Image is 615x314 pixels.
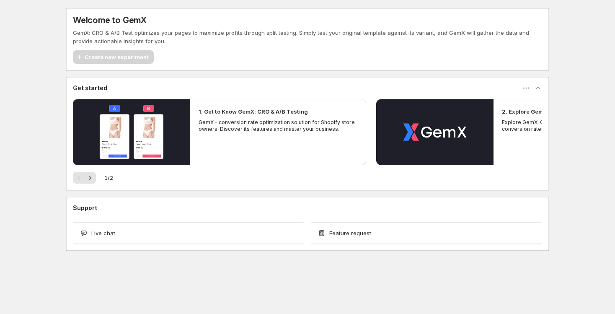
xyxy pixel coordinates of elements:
h2: 1. Get to Know GemX: CRO & A/B Testing [199,107,308,116]
span: Feature request [329,229,371,237]
button: Play video [73,99,190,165]
p: GemX - conversion rate optimization solution for Shopify store owners. Discover its features and ... [199,119,358,132]
button: Next [84,172,96,184]
h5: Welcome to GemX [73,15,147,25]
nav: Pagination [73,172,96,184]
span: 1 / 2 [104,174,113,182]
h3: Support [73,204,97,212]
button: Play video [376,99,494,165]
p: GemX: CRO & A/B Test optimizes your pages to maximize profits through split testing. Simply test ... [73,29,542,45]
span: Live chat [91,229,115,237]
h3: Get started [73,84,107,92]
